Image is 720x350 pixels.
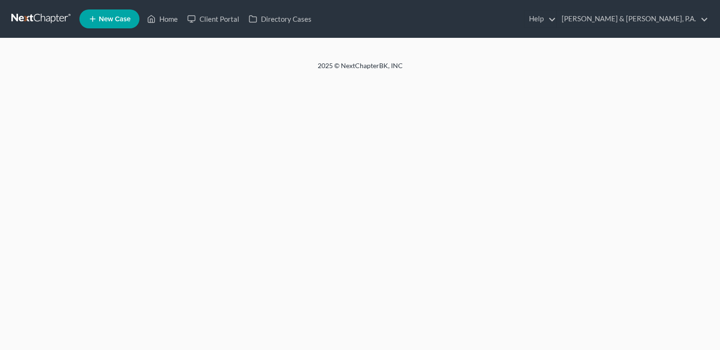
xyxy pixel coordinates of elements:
a: Home [142,10,182,27]
a: Help [524,10,556,27]
new-legal-case-button: New Case [79,9,139,28]
div: 2025 © NextChapterBK, INC [91,61,630,78]
a: [PERSON_NAME] & [PERSON_NAME], P.A. [557,10,708,27]
a: Client Portal [182,10,244,27]
a: Directory Cases [244,10,316,27]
